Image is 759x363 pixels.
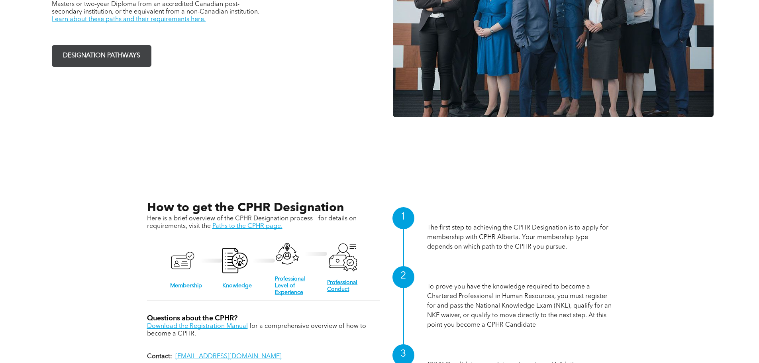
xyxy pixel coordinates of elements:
[427,348,612,360] h1: Professional Level of Experience
[175,353,282,360] a: [EMAIL_ADDRESS][DOMAIN_NAME]
[147,202,344,214] span: How to get the CPHR Designation
[147,353,172,360] strong: Contact:
[147,216,357,230] span: Here is a brief overview of the CPHR Designation process – for details on requirements, visit the
[275,276,305,295] a: Professional Level of Experience
[427,270,612,282] h1: Knowledge
[392,207,414,229] div: 1
[52,45,151,67] a: DESIGNATION PATHWAYS
[222,283,252,288] a: Knowledge
[147,323,248,330] a: Download the Registration Manual
[327,280,357,292] a: Professional Conduct
[147,323,366,337] span: for a comprehensive overview of how to become a CPHR.
[427,223,612,252] p: The first step to achieving the CPHR Designation is to apply for membership with CPHR Alberta. Yo...
[427,282,612,330] p: To prove you have the knowledge required to become a Chartered Professional in Human Resources, y...
[427,211,612,223] h1: Membership
[147,315,237,322] span: Questions about the CPHR?
[60,48,143,64] span: DESIGNATION PATHWAYS
[392,266,414,288] div: 2
[212,223,282,230] a: Paths to the CPHR page.
[52,16,206,23] a: Learn about these paths and their requirements here.
[170,283,202,288] a: Membership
